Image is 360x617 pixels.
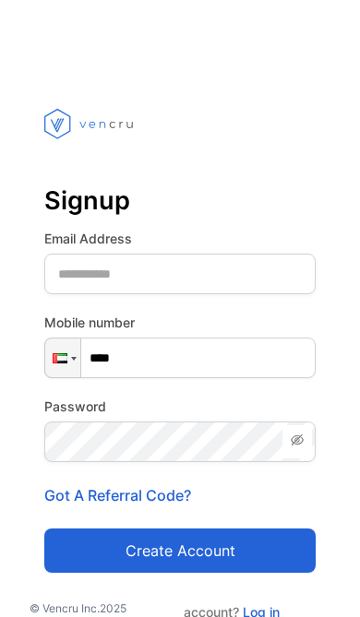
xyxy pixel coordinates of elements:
p: Signup [44,179,316,223]
label: Password [44,397,316,416]
label: Email Address [44,229,316,248]
img: vencru logo [44,74,137,173]
p: Got A Referral Code? [44,484,316,506]
label: Mobile number [44,313,316,332]
div: United Arab Emirates: + 971 [45,338,80,377]
button: Create account [44,528,316,573]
